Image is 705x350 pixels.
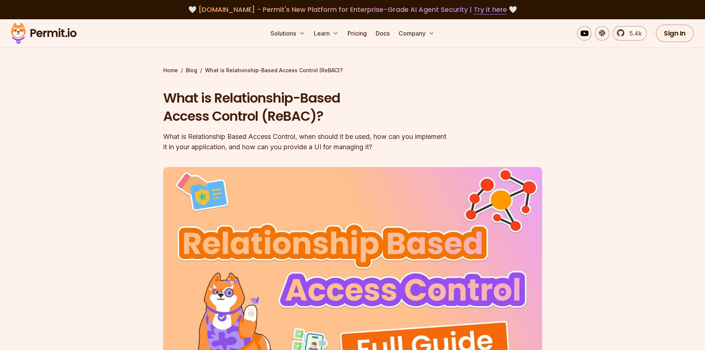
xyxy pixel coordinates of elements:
img: Permit logo [7,21,80,46]
a: 5.4k [612,26,647,41]
div: / / [163,67,542,74]
span: 5.4k [625,29,642,38]
div: 🤍 🤍 [18,4,687,15]
a: Try it here [474,5,507,14]
a: Blog [186,67,197,74]
button: Learn [311,26,342,41]
a: Sign In [656,24,694,42]
a: Home [163,67,178,74]
span: [DOMAIN_NAME] - Permit's New Platform for Enterprise-Grade AI Agent Security | [198,5,507,14]
button: Company [396,26,437,41]
div: What is Relationship Based Access Control, when should it be used, how can you implement it in yo... [163,131,447,152]
a: Docs [373,26,393,41]
button: Solutions [268,26,308,41]
h1: What is Relationship-Based Access Control (ReBAC)? [163,89,447,126]
a: Pricing [345,26,370,41]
